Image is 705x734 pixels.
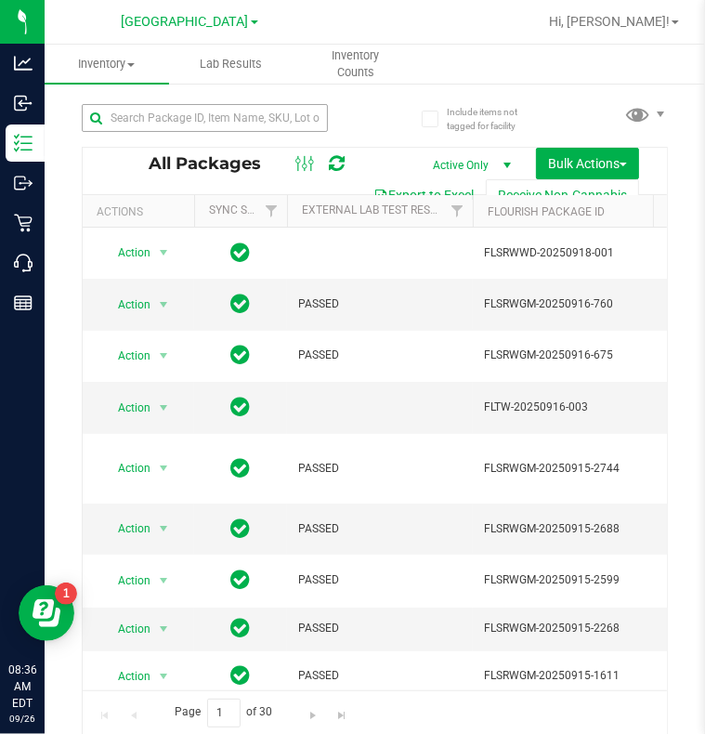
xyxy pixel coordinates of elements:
[231,342,251,368] span: In Sync
[8,712,36,726] p: 09/26
[169,45,294,84] a: Lab Results
[14,54,33,72] inline-svg: Analytics
[101,616,151,642] span: Action
[298,620,462,637] span: PASSED
[361,179,486,211] button: Export to Excel
[447,105,540,133] span: Include items not tagged for facility
[300,699,327,724] a: Go to the next page
[152,292,176,318] span: select
[298,520,462,538] span: PASSED
[14,134,33,152] inline-svg: Inventory
[484,295,666,313] span: FLSRWGM-20250916-760
[329,699,356,724] a: Go to the last page
[149,153,280,174] span: All Packages
[152,240,176,266] span: select
[298,667,462,685] span: PASSED
[209,203,281,216] a: Sync Status
[101,395,151,421] span: Action
[549,14,670,29] span: Hi, [PERSON_NAME]!
[8,662,36,712] p: 08:36 AM EDT
[298,460,462,478] span: PASSED
[159,699,288,727] span: Page of 30
[231,615,251,641] span: In Sync
[298,295,462,313] span: PASSED
[101,292,151,318] span: Action
[152,516,176,542] span: select
[152,616,176,642] span: select
[486,179,639,211] button: Receive Non-Cannabis
[101,516,151,542] span: Action
[231,291,251,317] span: In Sync
[294,47,417,81] span: Inventory Counts
[175,56,287,72] span: Lab Results
[82,104,328,132] input: Search Package ID, Item Name, SKU, Lot or Part Number...
[101,568,151,594] span: Action
[19,585,74,641] iframe: Resource center
[548,156,627,171] span: Bulk Actions
[484,399,666,416] span: FLTW-20250916-003
[101,455,151,481] span: Action
[231,394,251,420] span: In Sync
[101,343,151,369] span: Action
[97,205,187,218] div: Actions
[488,205,605,218] a: Flourish Package ID
[298,347,462,364] span: PASSED
[207,699,241,727] input: 1
[14,174,33,192] inline-svg: Outbound
[484,620,666,637] span: FLSRWGM-20250915-2268
[231,662,251,688] span: In Sync
[484,460,666,478] span: FLSRWGM-20250915-2744
[484,520,666,538] span: FLSRWGM-20250915-2688
[484,667,666,685] span: FLSRWGM-20250915-1611
[231,516,251,542] span: In Sync
[231,240,251,266] span: In Sync
[101,663,151,689] span: Action
[484,347,666,364] span: FLSRWGM-20250916-675
[152,568,176,594] span: select
[231,567,251,593] span: In Sync
[484,571,666,589] span: FLSRWGM-20250915-2599
[231,455,251,481] span: In Sync
[101,240,151,266] span: Action
[14,214,33,232] inline-svg: Retail
[14,294,33,312] inline-svg: Reports
[302,203,448,216] a: External Lab Test Result
[256,195,287,227] a: Filter
[45,56,169,72] span: Inventory
[152,343,176,369] span: select
[152,455,176,481] span: select
[14,254,33,272] inline-svg: Call Center
[298,571,462,589] span: PASSED
[484,244,666,262] span: FLSRWWD-20250918-001
[152,663,176,689] span: select
[442,195,473,227] a: Filter
[294,45,418,84] a: Inventory Counts
[55,583,77,605] iframe: Resource center unread badge
[14,94,33,112] inline-svg: Inbound
[122,14,249,30] span: [GEOGRAPHIC_DATA]
[152,395,176,421] span: select
[536,148,639,179] button: Bulk Actions
[45,45,169,84] a: Inventory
